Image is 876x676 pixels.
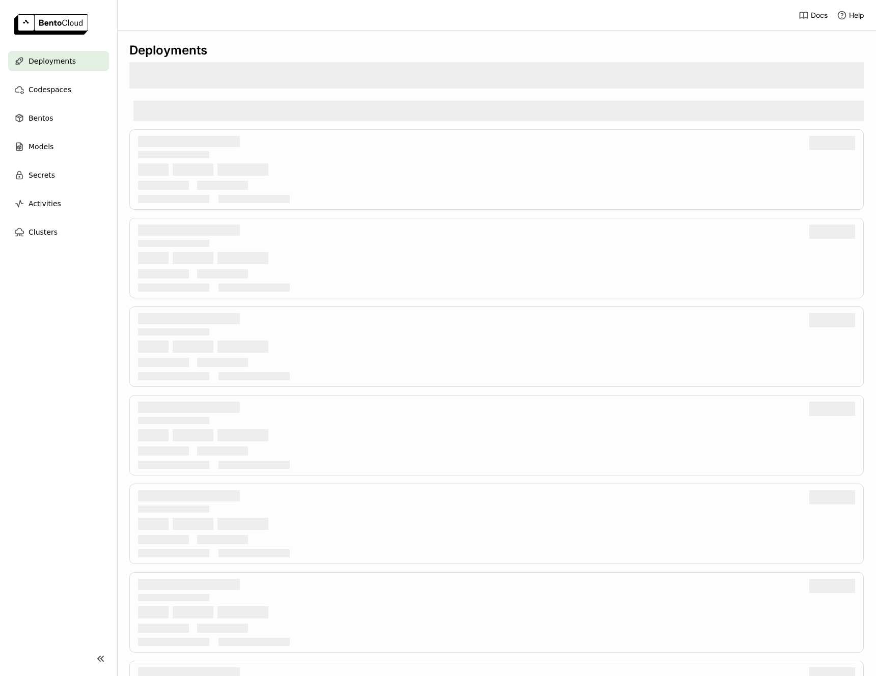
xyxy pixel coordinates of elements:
span: Docs [811,11,828,20]
a: Secrets [8,165,109,185]
span: Activities [29,198,61,210]
a: Clusters [8,222,109,242]
span: Secrets [29,169,55,181]
a: Docs [799,10,828,20]
a: Codespaces [8,79,109,100]
img: logo [14,14,88,35]
div: Deployments [129,43,864,58]
span: Models [29,140,53,153]
span: Help [849,11,864,20]
span: Deployments [29,55,76,67]
a: Models [8,136,109,157]
span: Bentos [29,112,53,124]
a: Deployments [8,51,109,71]
span: Codespaces [29,83,71,96]
div: Help [837,10,864,20]
a: Bentos [8,108,109,128]
a: Activities [8,193,109,214]
span: Clusters [29,226,58,238]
